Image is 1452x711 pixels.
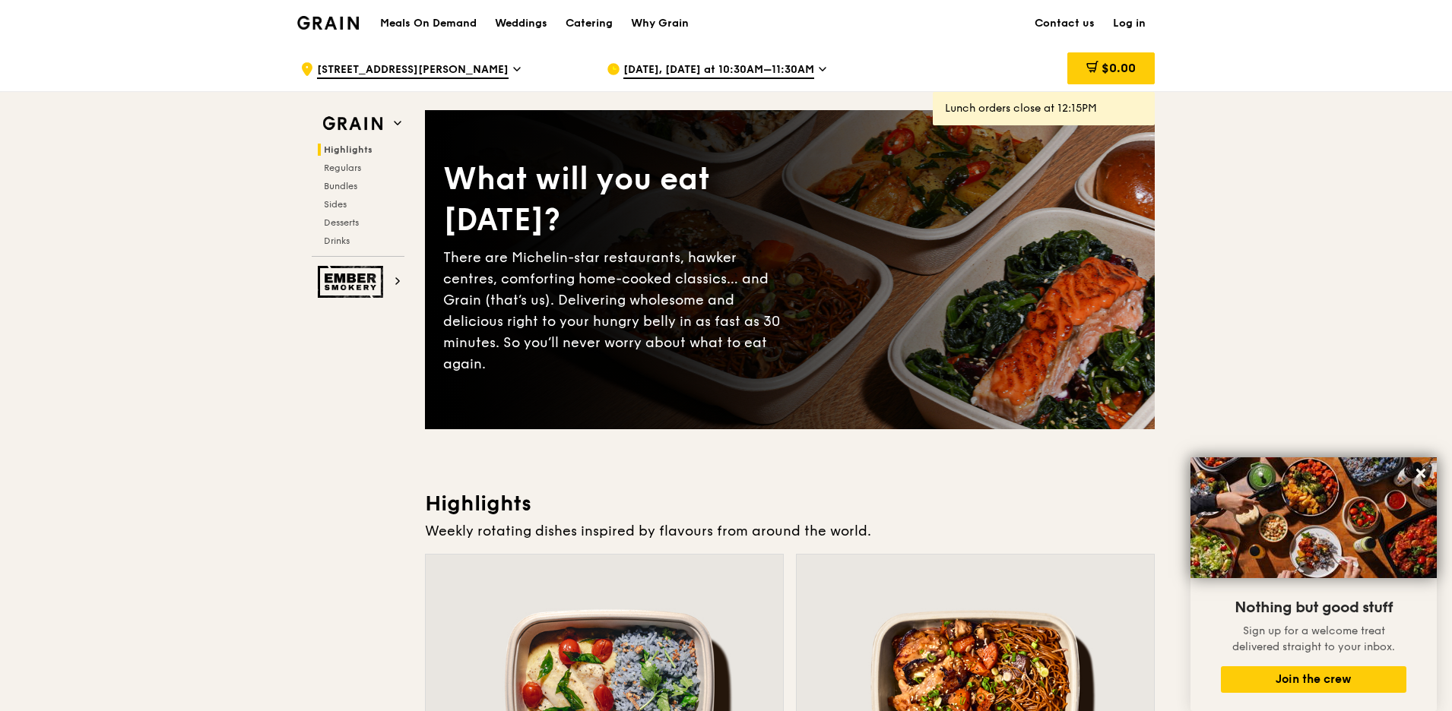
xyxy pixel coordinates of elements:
div: There are Michelin-star restaurants, hawker centres, comforting home-cooked classics… and Grain (... [443,247,790,374]
button: Join the crew [1221,666,1406,693]
a: Contact us [1026,1,1104,46]
span: [DATE], [DATE] at 10:30AM–11:30AM [623,62,814,79]
img: DSC07876-Edit02-Large.jpeg [1190,457,1437,578]
span: Drinks [324,235,350,246]
div: Lunch orders close at 12:15PM [945,101,1143,116]
a: Catering [556,1,622,46]
img: Grain web logo [318,110,388,137]
button: Close [1409,461,1433,485]
span: Regulars [324,163,361,173]
img: Grain [297,16,359,30]
div: Weekly rotating dishes inspired by flavours from around the world. [425,520,1155,542]
h1: Meals On Demand [380,16,477,31]
a: Log in [1104,1,1155,46]
img: Ember Smokery web logo [318,266,388,298]
span: [STREET_ADDRESS][PERSON_NAME] [317,62,509,79]
a: Why Grain [622,1,698,46]
span: Bundles [324,181,357,191]
span: Sides [324,199,347,210]
a: Weddings [486,1,556,46]
div: Catering [566,1,613,46]
div: What will you eat [DATE]? [443,159,790,241]
span: $0.00 [1102,61,1136,75]
span: Sign up for a welcome treat delivered straight to your inbox. [1232,624,1395,653]
span: Desserts [324,217,359,228]
div: Why Grain [631,1,689,46]
div: Weddings [495,1,547,46]
span: Highlights [324,144,373,155]
span: Nothing but good stuff [1235,599,1393,617]
h3: Highlights [425,490,1155,517]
